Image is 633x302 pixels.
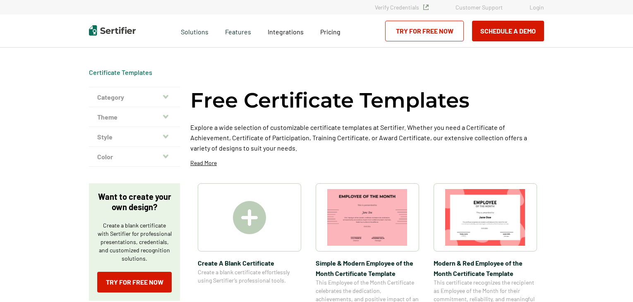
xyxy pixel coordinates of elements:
p: Explore a wide selection of customizable certificate templates at Sertifier. Whether you need a C... [190,122,544,153]
button: Category [89,87,180,107]
img: Create A Blank Certificate [233,201,266,234]
a: Customer Support [456,4,503,11]
img: Verified [423,5,429,10]
span: Create a blank certificate effortlessly using Sertifier’s professional tools. [198,268,301,285]
button: Color [89,147,180,167]
a: Try for Free Now [385,21,464,41]
a: Certificate Templates [89,68,152,76]
span: Create A Blank Certificate [198,258,301,268]
a: Pricing [320,26,340,36]
span: Certificate Templates [89,68,152,77]
h1: Free Certificate Templates [190,87,470,114]
img: Simple & Modern Employee of the Month Certificate Template [327,189,408,246]
p: Want to create your own design? [97,192,172,212]
span: Modern & Red Employee of the Month Certificate Template [434,258,537,278]
span: Solutions [181,26,209,36]
img: Modern & Red Employee of the Month Certificate Template [445,189,525,246]
a: Login [530,4,544,11]
span: Integrations [268,28,304,36]
p: Read More [190,159,217,167]
button: Theme [89,107,180,127]
span: Simple & Modern Employee of the Month Certificate Template [316,258,419,278]
p: Create a blank certificate with Sertifier for professional presentations, credentials, and custom... [97,221,172,263]
a: Try for Free Now [97,272,172,292]
img: Sertifier | Digital Credentialing Platform [89,25,136,36]
span: Pricing [320,28,340,36]
span: Features [225,26,251,36]
div: Breadcrumb [89,68,152,77]
a: Verify Credentials [375,4,429,11]
button: Style [89,127,180,147]
a: Integrations [268,26,304,36]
